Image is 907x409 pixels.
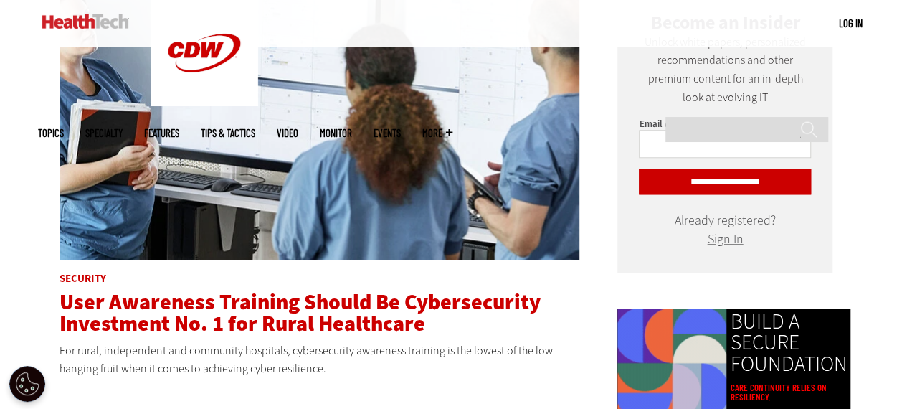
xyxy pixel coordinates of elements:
[320,128,352,138] a: MonITor
[144,128,179,138] a: Features
[277,128,298,138] a: Video
[707,230,743,248] a: Sign In
[374,128,401,138] a: Events
[839,17,863,29] a: Log in
[60,271,106,286] a: Security
[38,128,64,138] span: Topics
[60,288,541,338] a: User Awareness Training Should Be Cybersecurity Investment No. 1 for Rural Healthcare
[9,366,45,402] button: Open Preferences
[639,216,811,244] div: Already registered?
[151,95,258,110] a: CDW
[42,14,129,29] img: Home
[422,128,452,138] span: More
[60,342,580,378] p: For rural, independent and community hospitals, cybersecurity awareness training is the lowest of...
[639,118,696,130] label: Email Address
[730,383,847,402] a: Care continuity relies on resiliency.
[85,128,123,138] span: Specialty
[9,366,45,402] div: Cookie Settings
[730,311,847,375] a: BUILD A SECURE FOUNDATION
[839,16,863,31] div: User menu
[201,128,255,138] a: Tips & Tactics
